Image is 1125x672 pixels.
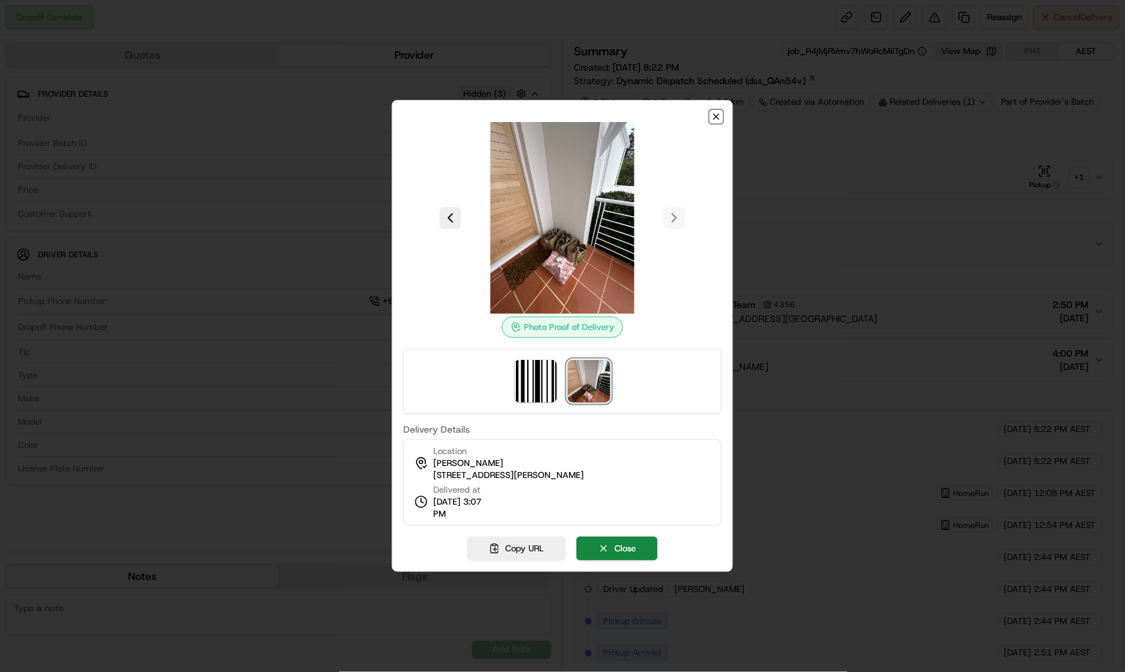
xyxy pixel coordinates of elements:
[433,484,495,496] span: Delivered at
[433,496,495,520] span: [DATE] 3:07 PM
[576,537,658,561] button: Close
[568,360,610,403] img: photo_proof_of_delivery image
[467,537,566,561] button: Copy URL
[433,445,467,457] span: Location
[467,122,658,314] img: photo_proof_of_delivery image
[433,457,503,469] span: [PERSON_NAME]
[403,425,722,434] label: Delivery Details
[515,360,557,403] img: barcode_scan_on_pickup image
[502,317,623,338] div: Photo Proof of Delivery
[433,469,584,481] span: [STREET_ADDRESS][PERSON_NAME]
